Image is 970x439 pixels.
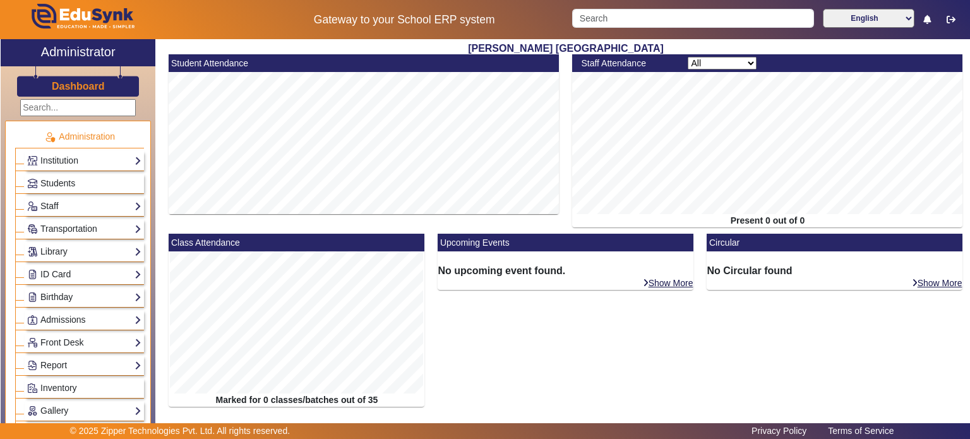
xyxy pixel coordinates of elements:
input: Search [572,9,813,28]
h3: Dashboard [52,80,105,92]
mat-card-header: Class Attendance [169,234,424,251]
h2: [PERSON_NAME] [GEOGRAPHIC_DATA] [162,42,969,54]
mat-card-header: Circular [707,234,962,251]
mat-card-header: Student Attendance [169,54,559,72]
span: Students [40,178,75,188]
p: Administration [15,130,144,143]
h2: Administrator [41,44,116,59]
a: Privacy Policy [745,423,813,439]
a: Show More [911,277,963,289]
div: Marked for 0 classes/batches out of 35 [169,394,424,407]
a: Students [27,176,141,191]
img: Administration.png [44,131,56,143]
a: Show More [642,277,694,289]
span: Inventory [40,383,77,393]
img: Inventory.png [28,383,37,393]
div: Staff Attendance [575,57,681,70]
a: Administrator [1,39,155,66]
mat-card-header: Upcoming Events [438,234,693,251]
a: Dashboard [51,80,105,93]
h6: No upcoming event found. [438,265,693,277]
h6: No Circular found [707,265,962,277]
a: Terms of Service [822,423,900,439]
p: © 2025 Zipper Technologies Pvt. Ltd. All rights reserved. [70,424,290,438]
div: Present 0 out of 0 [572,214,962,227]
h5: Gateway to your School ERP system [249,13,559,27]
input: Search... [20,99,136,116]
a: Inventory [27,381,141,395]
img: Students.png [28,179,37,188]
